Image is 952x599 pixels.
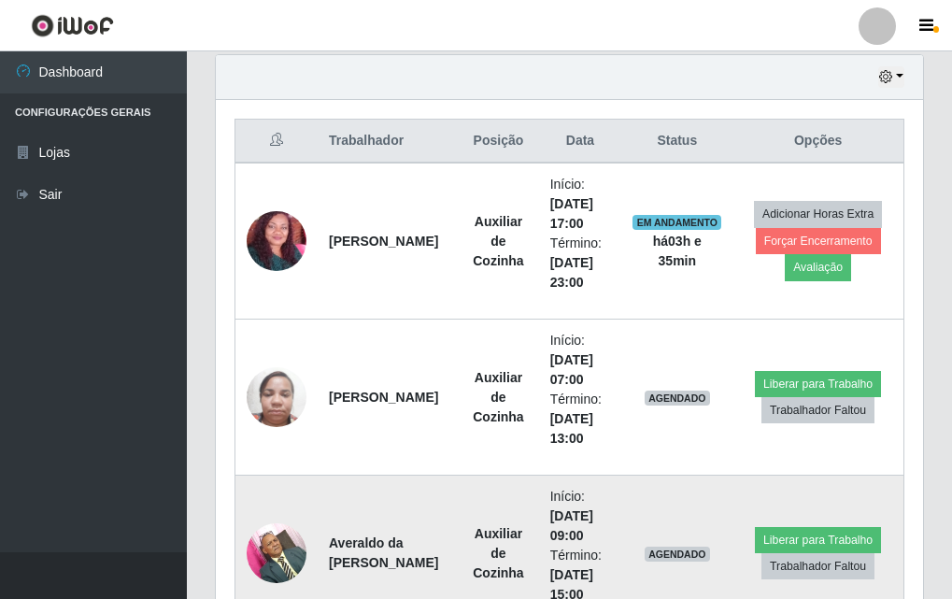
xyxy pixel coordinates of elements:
button: Liberar para Trabalho [755,527,881,553]
th: Opções [732,120,903,164]
strong: Averaldo da [PERSON_NAME] [329,535,438,570]
button: Trabalhador Faltou [761,397,874,423]
strong: Auxiliar de Cozinha [473,214,523,268]
time: [DATE] 17:00 [550,196,593,231]
span: AGENDADO [645,547,710,562]
th: Data [539,120,622,164]
li: Término: [550,390,611,449]
time: [DATE] 23:00 [550,255,593,290]
span: EM ANDAMENTO [632,215,721,230]
th: Posição [458,120,538,164]
strong: há 03 h e 35 min [653,234,702,268]
strong: Auxiliar de Cozinha [473,526,523,580]
img: CoreUI Logo [31,14,114,37]
li: Início: [550,487,611,546]
li: Início: [550,175,611,234]
li: Término: [550,234,611,292]
span: AGENDADO [645,391,710,406]
button: Adicionar Horas Extra [754,201,882,227]
strong: [PERSON_NAME] [329,390,438,405]
th: Status [621,120,732,164]
th: Trabalhador [318,120,458,164]
time: [DATE] 09:00 [550,508,593,543]
button: Forçar Encerramento [756,228,881,254]
strong: [PERSON_NAME] [329,234,438,249]
li: Início: [550,331,611,390]
button: Avaliação [785,254,851,280]
img: 1695958183677.jpeg [247,179,306,303]
button: Liberar para Trabalho [755,371,881,397]
img: 1678404349838.jpeg [247,357,306,436]
button: Trabalhador Faltou [761,553,874,579]
time: [DATE] 07:00 [550,352,593,387]
img: 1697117733428.jpeg [247,513,306,592]
time: [DATE] 13:00 [550,411,593,446]
strong: Auxiliar de Cozinha [473,370,523,424]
